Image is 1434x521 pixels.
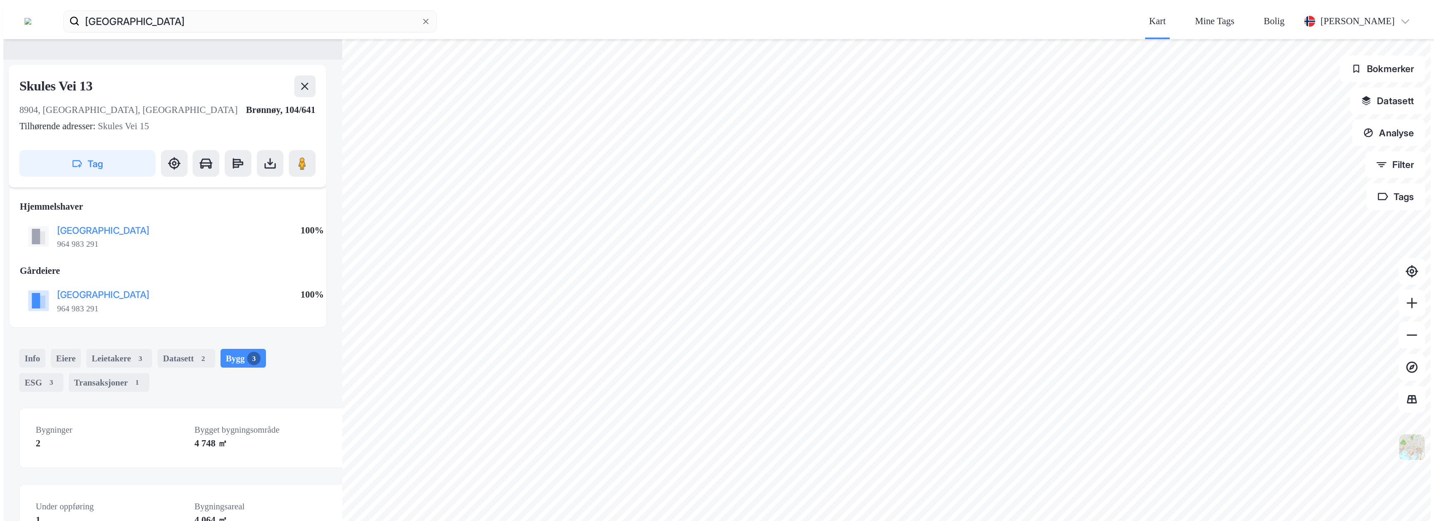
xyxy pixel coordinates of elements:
[1149,13,1166,29] div: Kart
[247,352,261,365] div: 3
[57,239,98,250] div: 964 983 291
[20,199,316,215] div: Hjemmelshaver
[195,501,343,512] span: Bygningsareal
[69,373,149,392] div: Transaksjoner
[196,352,210,365] div: 2
[195,436,343,451] div: 4 748 ㎡
[301,287,324,303] div: 100%
[1392,481,1434,521] div: Kontrollprogram for chat
[80,8,420,35] input: Søk på adresse, matrikkel, gårdeiere, leietakere eller personer
[1365,151,1426,178] button: Filter
[57,303,98,314] div: 964 983 291
[19,75,95,97] div: Skules Vei 13
[19,121,98,131] span: Tilhørende adresser:
[19,349,45,368] div: Info
[221,349,266,368] div: Bygg
[19,102,238,118] div: 8904, [GEOGRAPHIC_DATA], [GEOGRAPHIC_DATA]
[246,102,316,118] div: Brønnøy, 104/641
[20,263,316,279] div: Gårdeiere
[19,118,305,134] div: Skules Vei 15
[134,352,147,365] div: 3
[195,424,343,436] span: Bygget bygningsområde
[1340,55,1425,82] button: Bokmerker
[1350,88,1425,114] button: Datasett
[130,376,144,389] div: 1
[19,150,155,177] button: Tag
[1366,183,1425,210] button: Tags
[1264,13,1285,29] div: Bolig
[158,349,215,368] div: Datasett
[86,349,152,368] div: Leietakere
[45,376,58,389] div: 3
[36,436,184,451] div: 2
[1195,13,1234,29] div: Mine Tags
[1352,119,1426,146] button: Analyse
[1392,481,1434,521] iframe: Chat Widget
[301,223,324,238] div: 100%
[19,373,63,392] div: ESG
[51,349,81,368] div: Eiere
[25,18,31,25] img: logo.a4113a55bc3d86da70a041830d287a7e.svg
[36,424,184,436] span: Bygninger
[1321,13,1395,29] div: [PERSON_NAME]
[1398,433,1426,461] img: Z
[36,501,184,512] span: Under oppføring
